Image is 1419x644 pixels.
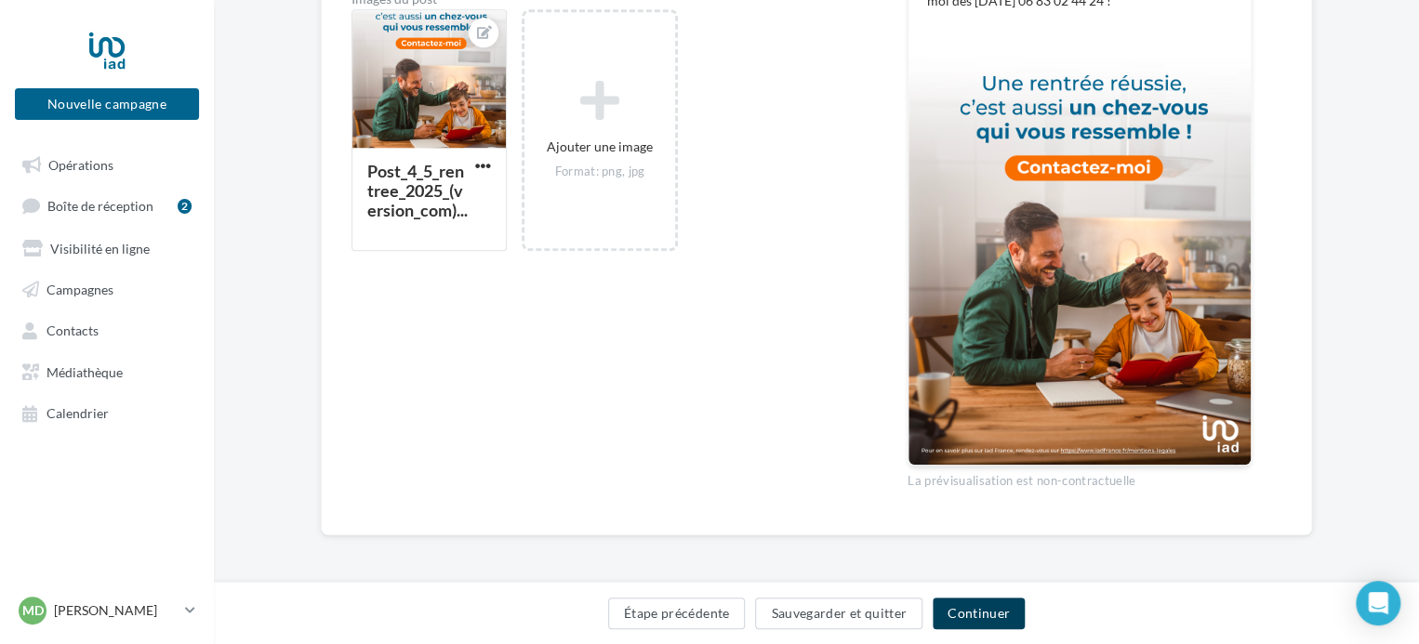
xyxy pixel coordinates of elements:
a: Médiathèque [11,354,203,388]
a: MD [PERSON_NAME] [15,593,199,628]
span: Calendrier [46,405,109,421]
span: Contacts [46,322,99,338]
div: La prévisualisation est non-contractuelle [908,466,1252,490]
a: Campagnes [11,271,203,305]
button: Sauvegarder et quitter [755,598,922,629]
button: Nouvelle campagne [15,88,199,120]
button: Continuer [933,598,1025,629]
span: Visibilité en ligne [50,240,150,256]
a: Opérations [11,147,203,180]
div: 2 [178,199,192,214]
span: MD [22,601,44,620]
a: Visibilité en ligne [11,230,203,264]
span: Opérations [48,156,113,172]
span: Médiathèque [46,363,123,379]
a: Boîte de réception2 [11,188,203,222]
a: Calendrier [11,395,203,428]
button: Étape précédente [608,598,746,629]
span: Boîte de réception [47,198,153,214]
span: Campagnes [46,281,113,296]
p: [PERSON_NAME] [54,601,178,620]
div: Post_4_5_rentree_2025_(version_com)... [367,161,468,220]
a: Contacts [11,312,203,346]
div: Open Intercom Messenger [1356,581,1400,625]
